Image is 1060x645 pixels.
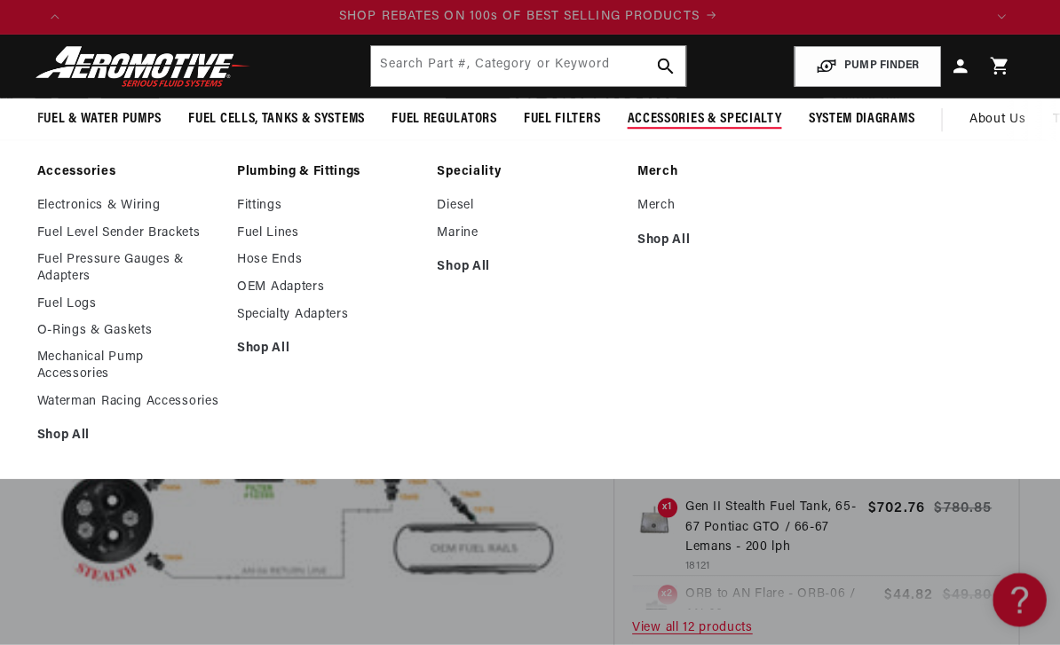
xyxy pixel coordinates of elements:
[44,430,225,446] a: Shop All
[794,105,925,146] summary: System Diagrams
[658,499,677,519] span: x1
[44,256,225,288] a: Fuel Pressure Gauges & Adapters
[866,499,922,521] span: $702.76
[440,169,621,185] a: Speciality
[440,203,621,219] a: Diesel
[633,499,677,544] img: Gen II Stealth Fuel Tank, 65-67 Pontiac GTO / 66-67 Lemans
[512,105,614,146] summary: Fuel Filters
[953,105,1035,147] a: About Us
[44,397,225,413] a: Waterman Racing Accessories
[980,6,1016,42] button: Translation missing: en.sections.announcements.next_announcement
[38,52,260,94] img: Aeromotive
[80,14,980,34] div: Announcement
[375,53,684,92] input: Search by Part Number, Category or Keyword
[395,116,499,135] span: Fuel Regulators
[44,326,225,342] a: O-Rings & Gaskets
[931,499,988,521] s: $780.85
[44,230,225,246] a: Fuel Level Sender Brackets
[807,116,912,135] span: System Diagrams
[344,17,700,30] span: SHOP REBATES ON 100s OF BEST SELLING PRODUCTS
[44,169,225,185] a: Accessories
[242,169,423,185] a: Plumbing & Fittings
[382,105,512,146] summary: Fuel Regulators
[44,203,225,219] a: Electronics & Wiring
[637,203,818,219] a: Merch
[793,53,937,93] button: PUMP FINDER
[242,230,423,246] a: Fuel Lines
[242,256,423,272] a: Hose Ends
[628,116,780,135] span: Accessories & Specialty
[44,300,225,316] a: Fuel Logs
[633,499,997,577] a: Gen II Stealth Fuel Tank, 65-67 Pontiac GTO / 66-67 Lemans x1 Gen II Stealth Fuel Tank, 65-67 Pon...
[194,116,368,135] span: Fuel Cells, Tanks & Systems
[44,353,225,385] a: Mechanical Pump Accessories
[44,116,168,135] span: Fuel & Water Pumps
[181,105,382,146] summary: Fuel Cells, Tanks & Systems
[637,237,818,253] a: Shop All
[966,119,1022,132] span: About Us
[646,53,685,92] button: search button
[685,499,858,559] p: Gen II Stealth Fuel Tank, 65-67 Pontiac GTO / 66-67 Lemans - 200 lph
[242,344,423,360] a: Shop All
[80,14,980,34] a: SHOP REBATES ON 100s OF BEST SELLING PRODUCTS
[242,203,423,219] a: Fittings
[31,105,181,146] summary: Fuel & Water Pumps
[242,311,423,326] a: Specialty Adapters
[526,116,601,135] span: Fuel Filters
[242,284,423,300] a: OEM Adapters
[80,14,980,34] div: 2 of 3
[440,264,621,279] a: Shop All
[637,169,818,185] a: Merch
[44,6,80,42] button: Translation missing: en.sections.announcements.previous_announcement
[440,230,621,246] a: Marine
[614,105,794,146] summary: Accessories & Specialty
